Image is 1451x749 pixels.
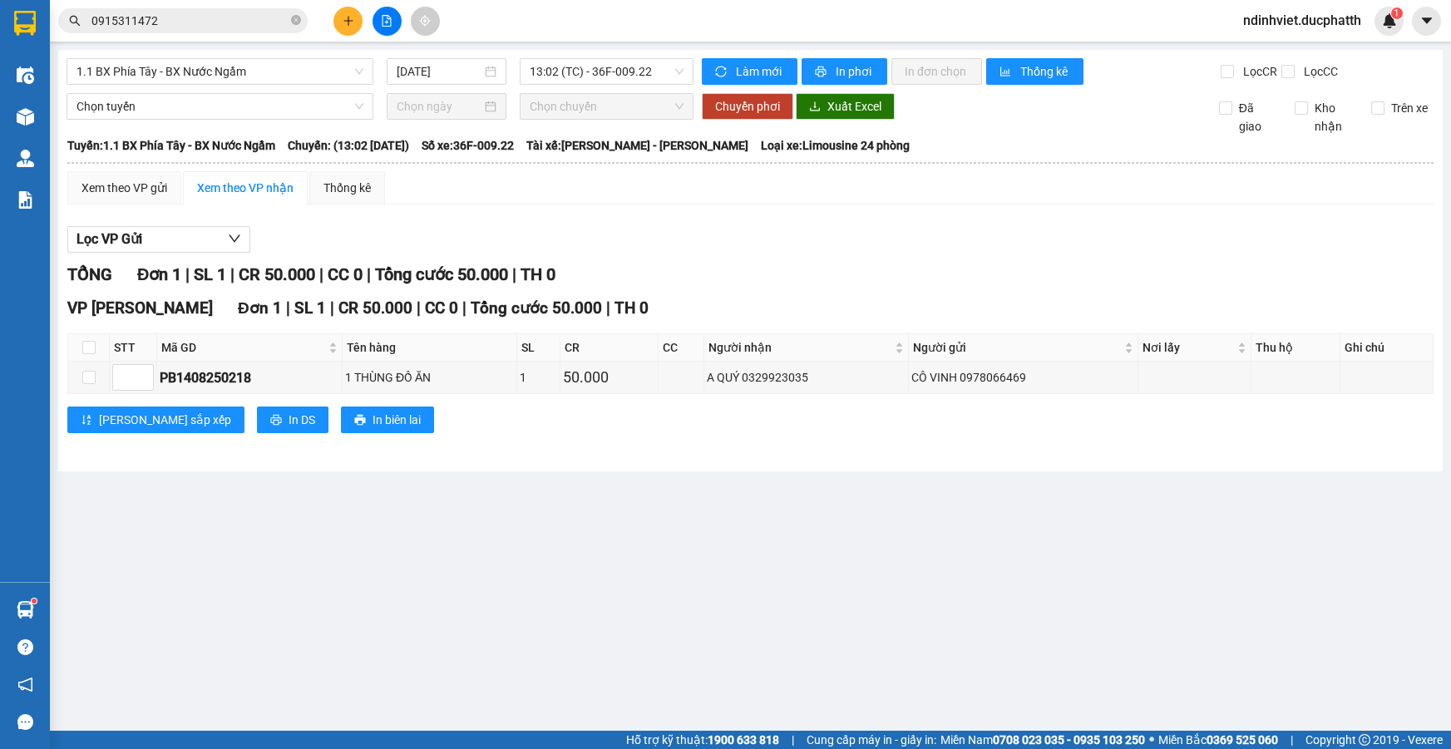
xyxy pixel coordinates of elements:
[796,93,895,120] button: downloadXuất Excel
[736,62,784,81] span: Làm mới
[17,677,33,692] span: notification
[761,136,910,155] span: Loại xe: Limousine 24 phòng
[330,298,334,318] span: |
[381,15,392,27] span: file-add
[560,334,659,362] th: CR
[375,264,508,284] span: Tổng cước 50.000
[291,13,301,29] span: close-circle
[1230,10,1375,31] span: ndinhviet.ducphatth
[512,264,516,284] span: |
[422,136,514,155] span: Số xe: 36F-009.22
[462,298,466,318] span: |
[802,58,887,85] button: printerIn phơi
[526,136,748,155] span: Tài xế: [PERSON_NAME] - [PERSON_NAME]
[137,264,181,284] span: Đơn 1
[999,66,1014,79] span: bar-chart
[286,298,290,318] span: |
[373,411,421,429] span: In biên lai
[471,298,602,318] span: Tổng cước 50.000
[17,601,34,618] img: warehouse-icon
[32,599,37,604] sup: 1
[659,334,704,362] th: CC
[1158,731,1278,749] span: Miền Bắc
[17,191,34,209] img: solution-icon
[911,368,1135,387] div: CÔ VINH 0978066469
[993,733,1145,747] strong: 0708 023 035 - 0935 103 250
[1340,334,1434,362] th: Ghi chú
[702,93,793,120] button: Chuyển phơi
[913,338,1121,357] span: Người gửi
[270,414,282,427] span: printer
[530,94,684,119] span: Chọn chuyến
[1382,13,1397,28] img: icon-new-feature
[69,15,81,27] span: search
[257,407,328,433] button: printerIn DS
[238,298,282,318] span: Đơn 1
[563,366,655,389] div: 50.000
[986,58,1083,85] button: bar-chartThống kê
[425,298,458,318] span: CC 0
[197,179,294,197] div: Xem theo VP nhận
[411,7,440,36] button: aim
[161,338,325,357] span: Mã GD
[520,368,556,387] div: 1
[354,414,366,427] span: printer
[228,232,241,245] span: down
[333,7,363,36] button: plus
[76,229,142,249] span: Lọc VP Gửi
[367,264,371,284] span: |
[417,298,421,318] span: |
[807,731,936,749] span: Cung cấp máy in - giấy in:
[17,714,33,730] span: message
[1297,62,1340,81] span: Lọc CC
[14,11,36,36] img: logo-vxr
[17,639,33,655] span: question-circle
[338,298,412,318] span: CR 50.000
[373,7,402,36] button: file-add
[17,150,34,167] img: warehouse-icon
[328,264,363,284] span: CC 0
[1291,731,1293,749] span: |
[1412,7,1441,36] button: caret-down
[1020,62,1070,81] span: Thống kê
[891,58,982,85] button: In đơn chọn
[99,411,231,429] span: [PERSON_NAME] sắp xếp
[185,264,190,284] span: |
[76,59,363,84] span: 1.1 BX Phía Tây - BX Nước Ngầm
[239,264,315,284] span: CR 50.000
[194,264,226,284] span: SL 1
[323,179,371,197] div: Thống kê
[1251,334,1340,362] th: Thu hộ
[1384,99,1434,117] span: Trên xe
[397,97,481,116] input: Chọn ngày
[67,139,275,152] b: Tuyến: 1.1 BX Phía Tây - BX Nước Ngầm
[1308,99,1358,136] span: Kho nhận
[809,101,821,114] span: download
[291,15,301,25] span: close-circle
[1207,733,1278,747] strong: 0369 525 060
[792,731,794,749] span: |
[397,62,481,81] input: 14/08/2025
[343,15,354,27] span: plus
[815,66,829,79] span: printer
[341,407,434,433] button: printerIn biên lai
[1236,62,1280,81] span: Lọc CR
[419,15,431,27] span: aim
[940,731,1145,749] span: Miền Nam
[517,334,560,362] th: SL
[17,67,34,84] img: warehouse-icon
[1394,7,1399,19] span: 1
[702,58,797,85] button: syncLàm mới
[288,136,409,155] span: Chuyến: (13:02 [DATE])
[17,108,34,126] img: warehouse-icon
[67,298,213,318] span: VP [PERSON_NAME]
[715,66,729,79] span: sync
[708,733,779,747] strong: 1900 633 818
[91,12,288,30] input: Tìm tên, số ĐT hoặc mã đơn
[81,414,92,427] span: sort-ascending
[343,334,517,362] th: Tên hàng
[319,264,323,284] span: |
[67,226,250,253] button: Lọc VP Gửi
[67,264,112,284] span: TỔNG
[708,338,891,357] span: Người nhận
